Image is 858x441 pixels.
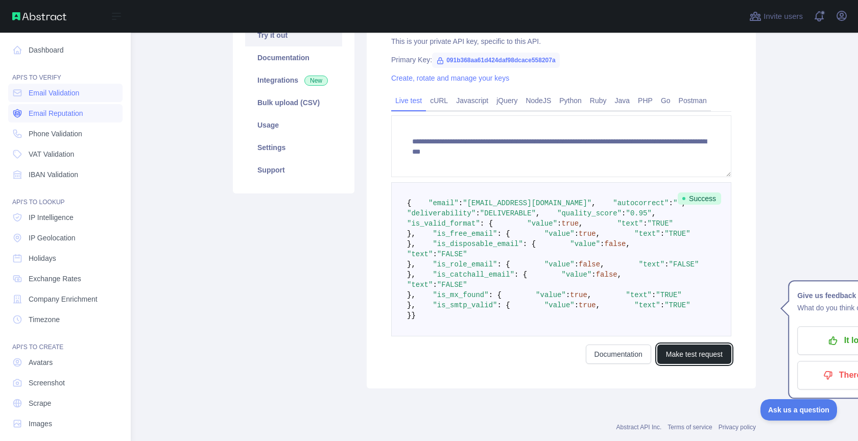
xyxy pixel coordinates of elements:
[591,199,595,207] span: ,
[8,331,123,351] div: API'S TO CREATE
[600,240,604,248] span: :
[586,92,611,109] a: Ruby
[475,209,480,217] span: :
[622,209,626,217] span: :
[747,8,805,24] button: Invite users
[8,61,123,82] div: API'S TO VERIFY
[245,69,342,91] a: Integrations New
[245,159,342,181] a: Support
[29,129,82,139] span: Phone Validation
[657,345,731,364] button: Make test request
[29,212,74,223] span: IP Intelligence
[407,199,411,207] span: {
[12,12,66,20] img: Abstract API
[407,260,416,268] span: },
[570,291,587,299] span: true
[497,301,510,309] span: : {
[8,269,123,288] a: Exchange Rates
[29,419,52,429] span: Images
[596,230,600,238] span: ,
[596,271,617,279] span: false
[626,291,652,299] span: "text"
[8,41,123,59] a: Dashboard
[480,219,493,228] span: : {
[29,108,83,118] span: Email Reputation
[575,230,579,238] span: :
[664,301,690,309] span: "TRUE"
[391,74,509,82] a: Create, rotate and manage your keys
[426,92,452,109] a: cURL
[437,281,467,289] span: "FALSE"
[617,219,643,228] span: "text"
[8,145,123,163] a: VAT Validation
[652,291,656,299] span: :
[433,230,497,238] span: "is_free_email"
[407,250,433,258] span: "text"
[579,219,583,228] span: ,
[561,219,579,228] span: true
[617,271,622,279] span: ,
[616,424,662,431] a: Abstract API Inc.
[459,199,463,207] span: :
[668,424,712,431] a: Terms of service
[521,92,555,109] a: NodeJS
[536,291,566,299] span: "value"
[304,76,328,86] span: New
[8,414,123,433] a: Images
[407,230,416,238] span: },
[433,271,514,279] span: "is_catchall_email"
[8,84,123,102] a: Email Validation
[492,92,521,109] a: jQuery
[8,125,123,143] a: Phone Validation
[557,209,622,217] span: "quality_score"
[643,219,647,228] span: :
[544,260,575,268] span: "value"
[391,55,731,65] div: Primary Key:
[634,301,660,309] span: "text"
[652,209,656,217] span: ,
[555,92,586,109] a: Python
[29,233,76,243] span: IP Geolocation
[587,291,591,299] span: ,
[648,219,673,228] span: "TRUE"
[391,36,731,46] div: This is your private API key, specific to this API.
[8,208,123,227] a: IP Intelligence
[497,260,510,268] span: : {
[411,311,415,320] span: }
[669,260,699,268] span: "FALSE"
[432,53,560,68] span: 091b368aa61d424daf98dcace558207a
[29,169,78,180] span: IBAN Validation
[626,209,652,217] span: "0.95"
[433,301,497,309] span: "is_smtp_valid"
[669,199,673,207] span: :
[407,219,480,228] span: "is_valid_format"
[29,274,81,284] span: Exchange Rates
[760,399,838,421] iframe: Toggle Customer Support
[764,11,803,22] span: Invite users
[407,301,416,309] span: },
[514,271,527,279] span: : {
[570,240,600,248] span: "value"
[489,291,502,299] span: : {
[8,394,123,412] a: Scrape
[675,92,711,109] a: Postman
[29,88,79,98] span: Email Validation
[407,271,416,279] span: },
[29,253,56,263] span: Holidays
[660,301,664,309] span: :
[579,301,596,309] span: true
[579,260,600,268] span: false
[673,199,682,207] span: ""
[497,230,510,238] span: : {
[544,230,575,238] span: "value"
[8,290,123,308] a: Company Enrichment
[407,291,416,299] span: },
[596,301,600,309] span: ,
[245,91,342,114] a: Bulk upload (CSV)
[245,136,342,159] a: Settings
[245,46,342,69] a: Documentation
[664,230,690,238] span: "TRUE"
[634,230,660,238] span: "text"
[29,314,60,325] span: Timezone
[428,199,459,207] span: "email"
